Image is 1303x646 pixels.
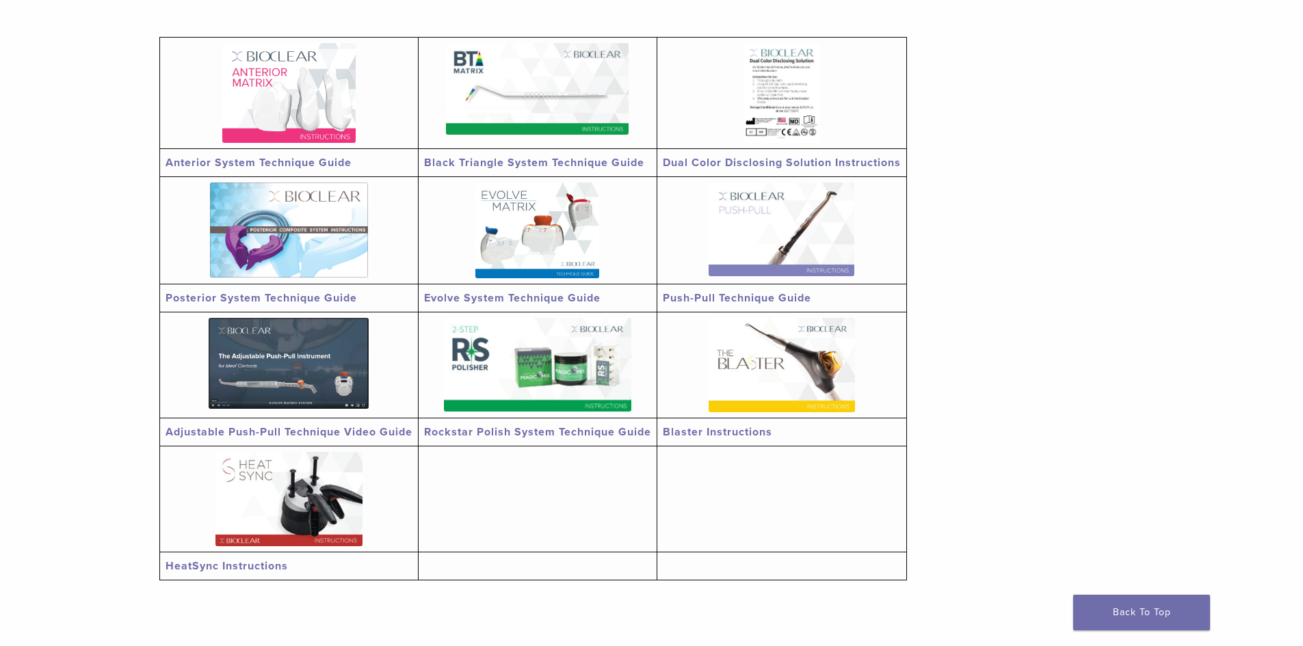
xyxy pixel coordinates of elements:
a: Push-Pull Technique Guide [663,291,811,305]
a: HeatSync Instructions [166,559,288,573]
a: Evolve System Technique Guide [424,291,601,305]
a: Rockstar Polish System Technique Guide [424,425,651,439]
a: Black Triangle System Technique Guide [424,156,644,170]
a: Dual Color Disclosing Solution Instructions [663,156,901,170]
a: Adjustable Push-Pull Technique Video Guide [166,425,412,439]
a: Blaster Instructions [663,425,772,439]
a: Back To Top [1073,595,1210,630]
a: Posterior System Technique Guide [166,291,357,305]
a: Anterior System Technique Guide [166,156,352,170]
